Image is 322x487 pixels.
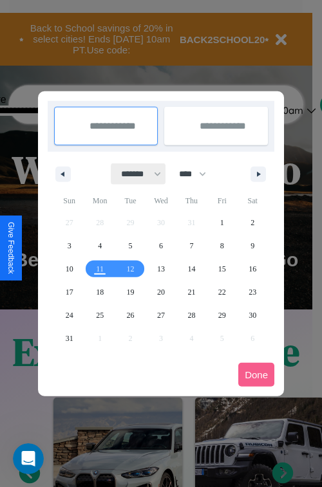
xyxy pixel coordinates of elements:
button: 13 [146,257,176,280]
button: 29 [207,304,237,327]
span: 2 [251,211,254,234]
button: 12 [115,257,146,280]
button: 28 [176,304,207,327]
button: 17 [54,280,84,304]
span: 16 [249,257,256,280]
span: 15 [218,257,226,280]
button: 3 [54,234,84,257]
span: Tue [115,190,146,211]
span: 29 [218,304,226,327]
span: 24 [66,304,73,327]
span: Sat [238,190,268,211]
span: 14 [187,257,195,280]
span: 17 [66,280,73,304]
button: 5 [115,234,146,257]
button: 7 [176,234,207,257]
span: 19 [127,280,135,304]
button: 4 [84,234,115,257]
span: 25 [96,304,104,327]
button: 14 [176,257,207,280]
span: 20 [157,280,165,304]
span: 5 [129,234,133,257]
button: 2 [238,211,268,234]
span: 23 [249,280,256,304]
iframe: Intercom live chat [13,443,44,474]
button: 15 [207,257,237,280]
span: Sun [54,190,84,211]
button: 27 [146,304,176,327]
button: Done [238,363,274,387]
div: Give Feedback [6,222,15,274]
span: 13 [157,257,165,280]
span: 22 [218,280,226,304]
button: 26 [115,304,146,327]
span: 4 [98,234,102,257]
span: 30 [249,304,256,327]
span: 1 [220,211,224,234]
button: 6 [146,234,176,257]
span: Fri [207,190,237,211]
span: 21 [187,280,195,304]
span: 9 [251,234,254,257]
span: 26 [127,304,135,327]
span: Wed [146,190,176,211]
span: 12 [127,257,135,280]
span: 27 [157,304,165,327]
span: 3 [68,234,71,257]
button: 9 [238,234,268,257]
button: 16 [238,257,268,280]
button: 24 [54,304,84,327]
span: 31 [66,327,73,350]
button: 23 [238,280,268,304]
button: 22 [207,280,237,304]
span: Mon [84,190,115,211]
span: 18 [96,280,104,304]
button: 21 [176,280,207,304]
span: 28 [187,304,195,327]
button: 10 [54,257,84,280]
button: 31 [54,327,84,350]
button: 8 [207,234,237,257]
button: 20 [146,280,176,304]
button: 19 [115,280,146,304]
button: 25 [84,304,115,327]
button: 18 [84,280,115,304]
span: 11 [96,257,104,280]
span: 6 [159,234,163,257]
button: 30 [238,304,268,327]
button: 1 [207,211,237,234]
span: 8 [220,234,224,257]
span: Thu [176,190,207,211]
span: 7 [189,234,193,257]
span: 10 [66,257,73,280]
button: 11 [84,257,115,280]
